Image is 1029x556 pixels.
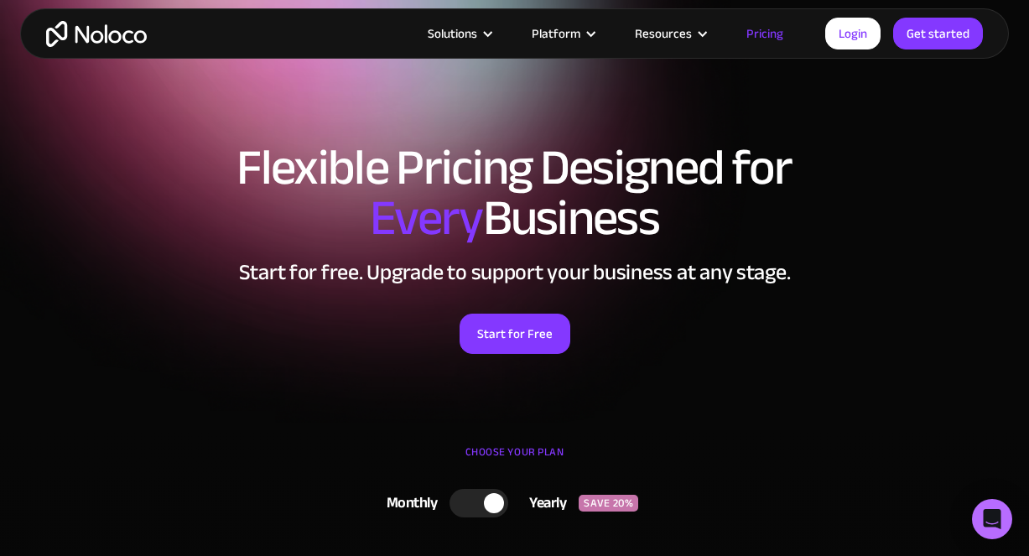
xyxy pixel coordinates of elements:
span: Every [370,171,483,265]
h2: Start for free. Upgrade to support your business at any stage. [17,260,1012,285]
div: Platform [532,23,580,44]
a: Pricing [725,23,804,44]
div: CHOOSE YOUR PLAN [17,439,1012,481]
div: SAVE 20% [579,495,638,512]
div: Yearly [508,491,579,516]
div: Solutions [428,23,477,44]
a: Get started [893,18,983,49]
div: Open Intercom Messenger [972,499,1012,539]
div: Solutions [407,23,511,44]
h1: Flexible Pricing Designed for Business [17,143,1012,243]
div: Resources [614,23,725,44]
a: Start for Free [460,314,570,354]
a: Login [825,18,881,49]
div: Resources [635,23,692,44]
a: home [46,21,147,47]
div: Platform [511,23,614,44]
div: Monthly [366,491,450,516]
